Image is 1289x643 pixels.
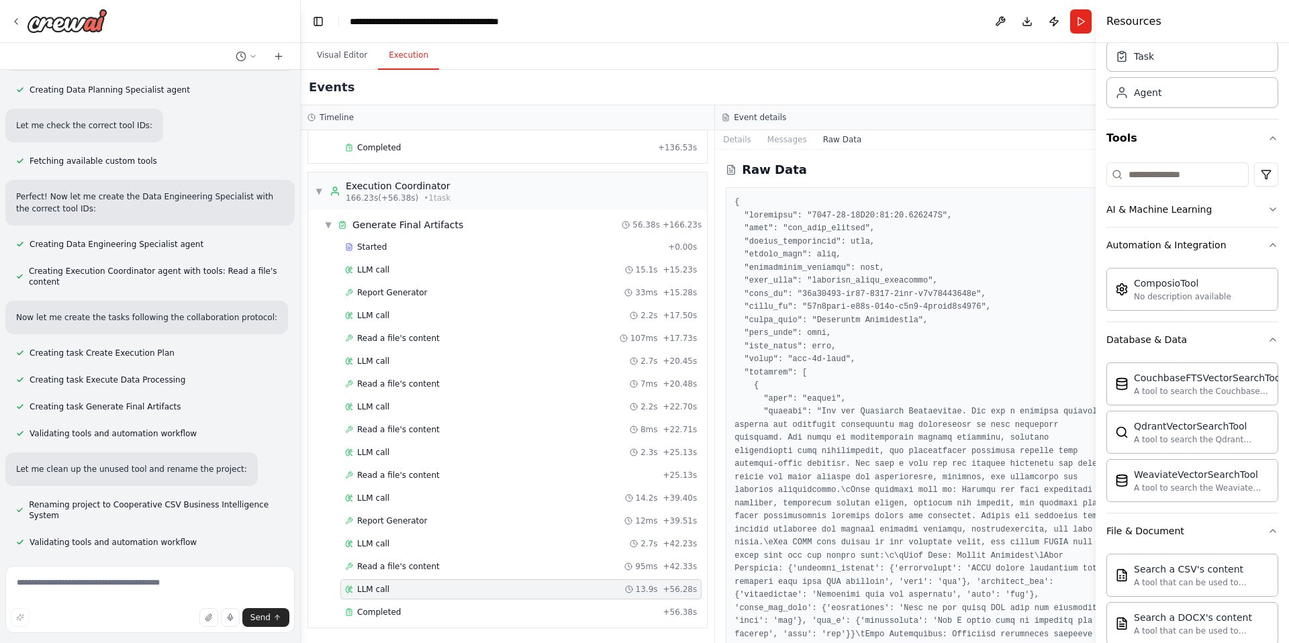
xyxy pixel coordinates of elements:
button: Switch to previous chat [230,48,262,64]
span: + 136.53s [658,142,697,153]
span: + 166.23s [663,219,702,230]
span: + 0.00s [668,242,697,252]
span: LLM call [357,584,389,595]
p: Let me check the correct tool IDs: [16,119,152,132]
div: WeaviateVectorSearchTool [1134,468,1270,481]
div: Database & Data [1106,333,1187,346]
div: A tool that can be used to semantic search a query from a DOCX's content. [1134,626,1270,636]
span: 2.2s [640,310,657,321]
span: Send [250,612,271,623]
button: Execution [378,42,439,70]
span: 14.2s [636,493,658,503]
img: Docxsearchtool [1115,617,1129,630]
span: 8ms [640,424,658,435]
button: Hide left sidebar [309,12,328,31]
span: + 20.48s [663,379,698,389]
span: LLM call [357,493,389,503]
span: + 42.33s [663,561,698,572]
button: AI & Machine Learning [1106,192,1278,227]
div: Execution Coordinator [346,179,450,193]
span: Creating Data Planning Specialist agent [30,85,190,95]
div: Database & Data [1106,357,1278,513]
div: A tool to search the Couchbase database for relevant information on internal documents. [1134,386,1283,397]
button: File & Document [1106,513,1278,548]
span: + 25.13s [663,447,698,458]
span: Creating Data Engineering Specialist agent [30,239,203,250]
span: Read a file's content [357,379,440,389]
span: 166.23s (+56.38s) [346,193,418,203]
button: Click to speak your automation idea [221,608,240,627]
img: Qdrantvectorsearchtool [1115,426,1129,439]
h4: Resources [1106,13,1161,30]
span: ▼ [315,186,323,197]
h3: Timeline [320,112,354,123]
span: 2.3s [640,447,657,458]
span: + 39.51s [663,515,698,526]
button: Improve this prompt [11,608,30,627]
span: LLM call [357,538,389,549]
span: ▼ [324,219,332,230]
span: Renaming project to Cooperative CSV Business Intelligence System [29,499,284,521]
span: 33ms [635,287,657,298]
span: + 25.13s [663,470,698,481]
span: 12ms [635,515,657,526]
span: Read a file's content [357,470,440,481]
span: 7ms [640,379,658,389]
span: 15.1s [636,264,658,275]
span: Generate Final Artifacts [352,218,463,232]
span: Read a file's content [357,424,440,435]
button: Visual Editor [306,42,378,70]
img: Logo [27,9,107,33]
p: Perfect! Now let me create the Data Engineering Specialist with the correct tool IDs: [16,191,284,215]
span: + 15.28s [663,287,698,298]
span: • 1 task [424,193,450,203]
span: 56.38s [632,219,660,230]
div: Automation & Integration [1106,238,1227,252]
button: Raw Data [815,130,870,149]
div: File & Document [1106,524,1184,538]
div: A tool to search the Weaviate database for relevant information on internal documents. [1134,483,1270,493]
div: Task [1134,50,1154,63]
span: LLM call [357,401,389,412]
button: Send [242,608,289,627]
img: Couchbaseftsvectorsearchtool [1115,377,1129,391]
span: Completed [357,142,401,153]
span: Report Generator [357,515,428,526]
button: Tools [1106,119,1278,157]
span: Creating task Execute Data Processing [30,375,185,385]
h3: Event details [734,112,786,123]
span: Read a file's content [357,561,440,572]
span: + 15.23s [663,264,698,275]
div: CouchbaseFTSVectorSearchTool [1134,371,1283,385]
span: 2.7s [640,538,657,549]
div: ComposioTool [1134,277,1231,290]
div: Crew [1106,36,1278,119]
span: + 56.28s [663,584,698,595]
span: + 56.38s [663,607,698,617]
span: LLM call [357,310,389,321]
span: Completed [357,607,401,617]
img: Weaviatevectorsearchtool [1115,474,1129,487]
span: Read a file's content [357,333,440,344]
button: Messages [759,130,815,149]
span: + 22.70s [663,401,698,412]
h2: Events [309,78,354,97]
img: Csvsearchtool [1115,568,1129,582]
span: + 42.23s [663,538,698,549]
span: 2.2s [640,401,657,412]
img: Composiotool [1115,283,1129,296]
span: Fetching available custom tools [30,156,157,166]
div: QdrantVectorSearchTool [1134,419,1270,433]
h2: Raw Data [742,160,807,179]
div: Automation & Integration [1106,262,1278,321]
div: A tool to search the Qdrant database for relevant information on internal documents. [1134,434,1270,445]
span: + 17.50s [663,310,698,321]
button: Automation & Integration [1106,228,1278,262]
div: Search a DOCX's content [1134,611,1270,624]
span: + 22.71s [663,424,698,435]
span: Report Generator [357,287,428,298]
span: 13.9s [636,584,658,595]
span: Validating tools and automation workflow [30,537,197,548]
button: Details [715,130,759,149]
div: Search a CSV's content [1134,562,1270,576]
